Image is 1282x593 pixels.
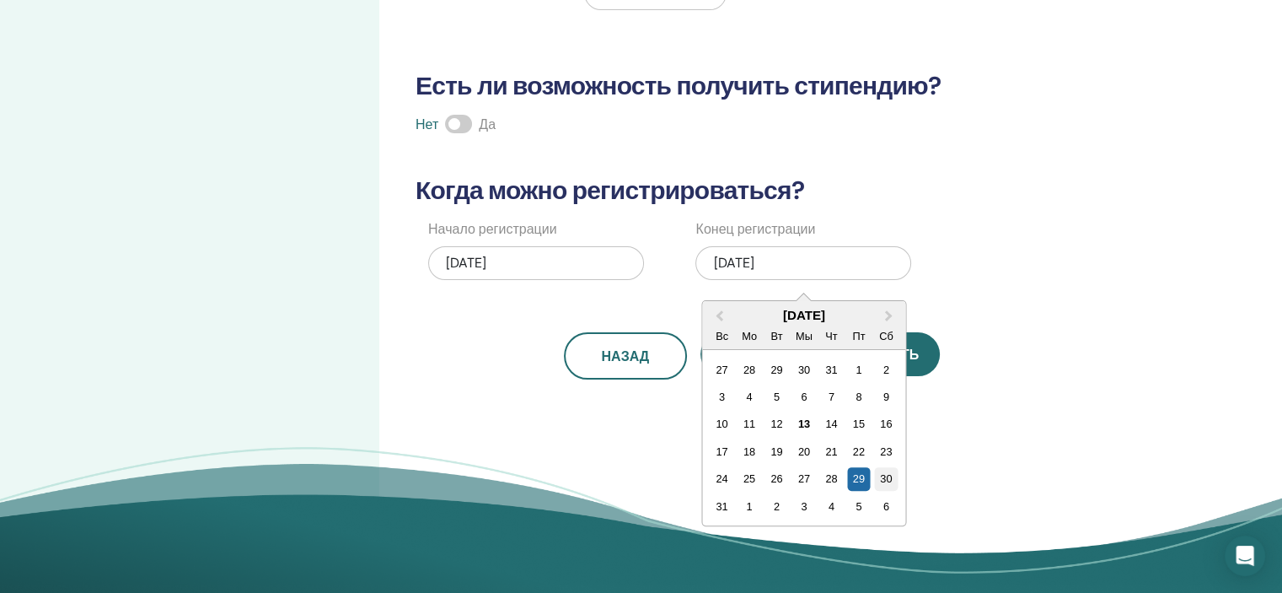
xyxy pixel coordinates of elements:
[716,418,727,430] font: 10
[711,495,733,518] div: Выберите воскресенье, 31 августа 2025 г.
[820,495,843,518] div: Выберите четверг, 4 сентября 2025 г.
[875,412,898,435] div: Выберите субботу, 16 августа 2025 г.
[716,364,727,376] font: 27
[716,472,727,485] font: 24
[711,412,733,435] div: Выберите воскресенье, 10 августа 2025 г.
[879,330,893,342] font: Сб
[738,412,760,435] div: Выберите понедельник, 11 августа 2025 г.
[820,358,843,381] div: Выберите четверг, 31 июля 2025 г.
[738,467,760,490] div: Выберите понедельник, 25 августа 2025 г.
[700,332,940,376] button: Сохранить и продолжить
[820,385,843,408] div: Выберите четверг, 7 августа 2025 г.
[738,495,760,518] div: Выберите понедельник, 1 сентября 2025 г.
[853,418,865,430] font: 15
[877,303,904,330] button: В следующем месяце
[856,364,861,376] font: 1
[428,220,556,238] font: Начало регистрации
[743,445,755,458] font: 18
[798,418,810,430] font: 13
[711,440,733,463] div: Выберите воскресенье, 17 августа 2025 г.
[825,330,837,342] font: Чт
[792,385,815,408] div: Выберите среду, 6 августа 2025 г.
[716,330,728,342] font: Вс
[765,385,788,408] div: Выберите вторник, 5 августа 2025 г.
[875,358,898,381] div: Выберите субботу, 2 августа 2025 г.
[798,445,810,458] font: 20
[880,418,892,430] font: 16
[416,69,941,102] font: Есть ли возможность получить стипендию?
[719,391,725,403] font: 3
[798,472,810,485] font: 27
[820,467,843,490] div: Выберите четверг, 28 августа 2025 г.
[746,391,752,403] font: 4
[829,500,834,513] font: 4
[705,303,732,330] button: Предыдущий месяц
[416,174,804,207] font: Когда можно регистрироваться?
[847,495,870,518] div: Выберите пятницу, 5 сентября 2025 г.
[796,330,813,342] font: Мы
[479,116,496,133] font: Да
[738,358,760,381] div: Выберите понедельник, 28 июля 2025 г.
[765,495,788,518] div: Выберите вторник, 2 сентября 2025 г.
[847,467,870,490] div: Выберите пятницу, 29 августа 2025 г.
[825,445,837,458] font: 21
[742,330,757,342] font: Мо
[446,254,486,272] font: [DATE]
[783,308,825,322] font: [DATE]
[765,440,788,463] div: Выберите вторник, 19 августа 2025 г.
[743,364,755,376] font: 28
[770,364,782,376] font: 29
[746,500,752,513] font: 1
[792,412,815,435] div: Выберите среду, 13 августа 2025 г.
[713,254,754,272] font: [DATE]
[847,385,870,408] div: Выберите пятницу, 8 августа 2025 г.
[708,356,899,520] div: Месяц август 2025 г.
[880,445,892,458] font: 23
[825,472,837,485] font: 28
[770,472,782,485] font: 26
[852,330,865,342] font: Пт
[820,412,843,435] div: Выберите четверг, 14 августа 2025 г.
[716,500,727,513] font: 31
[702,300,906,526] div: Выберите дату
[1225,536,1265,576] div: Открытый Интерком Мессенджер
[853,445,865,458] font: 22
[765,467,788,490] div: Выберите вторник, 26 августа 2025 г.
[564,332,687,380] button: Назад
[774,500,780,513] font: 2
[825,364,837,376] font: 31
[792,495,815,518] div: Выберите среду, 3 сентября 2025 г.
[883,391,889,403] font: 9
[770,330,782,342] font: Вт
[792,467,815,490] div: Выберите среду, 27 августа 2025 г.
[875,495,898,518] div: Выберите субботу, 6 сентября 2025 г.
[880,472,892,485] font: 30
[883,364,889,376] font: 2
[743,418,755,430] font: 11
[765,358,788,381] div: Выберите вторник, 29 июля 2025 г.
[856,500,861,513] font: 5
[853,472,865,485] font: 29
[695,220,815,238] font: Конец регистрации
[829,391,834,403] font: 7
[738,385,760,408] div: Выберите понедельник, 4 августа 2025 г.
[875,467,898,490] div: Выберите субботу, 30 августа 2025 г.
[743,472,755,485] font: 25
[774,391,780,403] font: 5
[883,500,889,513] font: 6
[820,440,843,463] div: Выберите четверг, 21 августа 2025 г.
[847,440,870,463] div: Выберите пятницу, 22 августа 2025 г.
[801,500,807,513] font: 3
[711,467,733,490] div: Выберите воскресенье, 24 августа 2025 г.
[711,358,733,381] div: Выберите воскресенье, 27 июля 2025 г.
[738,440,760,463] div: Выберите понедельник, 18 августа 2025 г.
[825,418,837,430] font: 14
[416,116,438,133] font: Нет
[601,348,649,365] font: Назад
[770,418,782,430] font: 12
[711,385,733,408] div: Выберите воскресенье, 3 августа 2025 г.
[875,385,898,408] div: Выберите субботу, 9 августа 2025 г.
[801,391,807,403] font: 6
[875,440,898,463] div: Выберите субботу, 23 августа 2025 г.
[847,412,870,435] div: Выберите пятницу, 15 августа 2025 г.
